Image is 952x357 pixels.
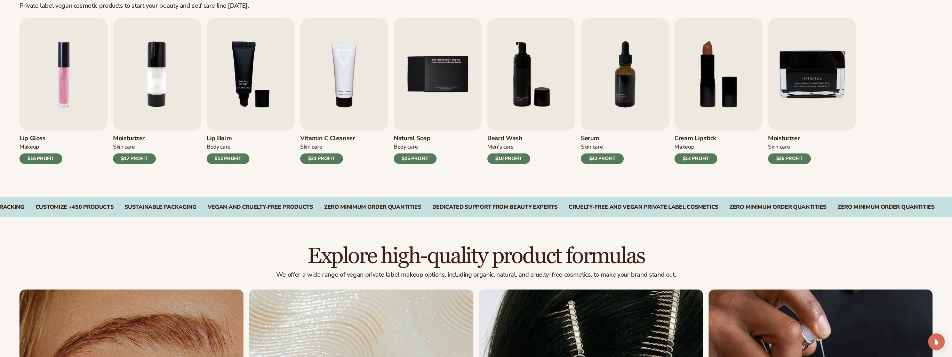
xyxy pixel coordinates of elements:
[928,333,945,350] div: Open Intercom Messenger
[207,135,249,142] h3: Lip Balm
[729,204,826,211] div: Zero Minimum Order QuantitieS
[768,18,856,164] a: 9 / 9
[581,135,624,142] h3: Serum
[300,153,343,164] div: $21 PROFIT
[300,18,388,164] a: 4 / 9
[19,2,249,10] div: Private label vegan cosmetic products to start your beauty and self care line [DATE].
[768,135,811,142] h3: Moisturizer
[19,135,62,142] h3: Lip Gloss
[207,18,295,164] a: 3 / 9
[394,153,437,164] div: $15 PROFIT
[487,18,575,164] a: 6 / 9
[19,245,933,268] h2: Explore high-quality product formulas
[19,143,62,151] div: Makeup
[581,143,624,151] div: Skin Care
[324,204,421,211] div: ZERO MINIMUM ORDER QUANTITIES
[838,204,935,211] div: Zero Minimum Order QuantitieS
[300,135,355,142] h3: Vitamin C Cleanser
[581,153,624,164] div: $32 PROFIT
[432,204,558,211] div: DEDICATED SUPPORT FROM BEAUTY EXPERTS
[125,204,196,211] div: SUSTAINABLE PACKAGING
[768,143,811,151] div: Skin Care
[674,153,717,164] div: $14 PROFIT
[113,153,156,164] div: $17 PROFIT
[487,153,530,164] div: $10 PROFIT
[208,204,313,211] div: VEGAN AND CRUELTY-FREE PRODUCTS
[19,18,107,164] a: 1 / 9
[300,143,355,151] div: Skin Care
[35,204,114,211] div: CUSTOMIZE +450 PRODUCTS
[207,143,249,151] div: Body Care
[113,18,201,164] a: 2 / 9
[581,18,669,164] a: 7 / 9
[487,135,530,142] h3: Beard Wash
[674,135,717,142] h3: Cream Lipstick
[113,143,156,151] div: Skin Care
[674,18,762,164] a: 8 / 9
[674,143,717,151] div: Makeup
[768,153,811,164] div: $35 PROFIT
[207,153,249,164] div: $12 PROFIT
[19,153,62,164] div: $16 PROFIT
[394,18,482,164] a: 5 / 9
[394,143,437,151] div: Body Care
[113,135,156,142] h3: Moisturizer
[487,143,530,151] div: Men’s Care
[19,271,933,279] p: We offer a wide range of vegan private label makeup options, including organic, natural, and crue...
[569,204,718,211] div: Cruelty-Free and vegan private label cosmetics
[394,135,437,142] h3: Natural Soap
